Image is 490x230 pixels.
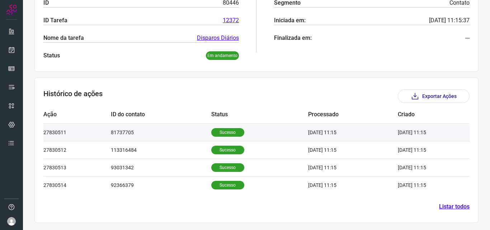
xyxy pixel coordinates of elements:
[43,159,111,176] td: 27830513
[7,217,16,226] img: avatar-user-boy.jpg
[308,123,398,141] td: [DATE] 11:15
[43,141,111,159] td: 27830512
[439,202,470,211] a: Listar todos
[197,34,239,42] a: Disparos Diários
[398,159,448,176] td: [DATE] 11:15
[211,146,244,154] p: Sucesso
[111,123,211,141] td: 81737705
[223,16,239,25] a: 12372
[308,141,398,159] td: [DATE] 11:15
[308,159,398,176] td: [DATE] 11:15
[43,176,111,194] td: 27830514
[398,89,470,103] button: Exportar Ações
[308,176,398,194] td: [DATE] 11:15
[398,106,448,123] td: Criado
[6,4,17,15] img: Logo
[111,159,211,176] td: 93031342
[43,34,84,42] p: Nome da tarefa
[274,34,312,42] p: Finalizada em:
[111,176,211,194] td: 92366379
[398,123,448,141] td: [DATE] 11:15
[211,128,244,137] p: Sucesso
[43,16,67,25] p: ID Tarefa
[429,16,470,25] p: [DATE] 11:15:37
[211,106,308,123] td: Status
[111,141,211,159] td: 113316484
[398,141,448,159] td: [DATE] 11:15
[43,89,103,103] h3: Histórico de ações
[465,34,470,42] p: ---
[211,181,244,189] p: Sucesso
[43,106,111,123] td: Ação
[308,106,398,123] td: Processado
[211,163,244,172] p: Sucesso
[43,123,111,141] td: 27830511
[111,106,211,123] td: ID do contato
[43,51,60,60] p: Status
[398,176,448,194] td: [DATE] 11:15
[206,51,239,60] p: Em andamento
[274,16,306,25] p: Iniciada em:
